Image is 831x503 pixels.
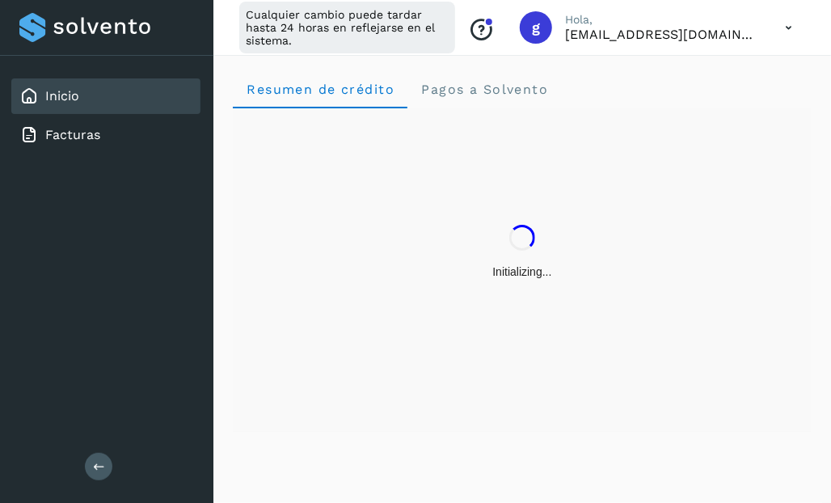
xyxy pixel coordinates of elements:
[246,82,394,97] span: Resumen de crédito
[420,82,548,97] span: Pagos a Solvento
[11,78,200,114] div: Inicio
[565,27,759,42] p: gdl_silver@hotmail.com
[565,13,759,27] p: Hola,
[239,2,455,53] div: Cualquier cambio puede tardar hasta 24 horas en reflejarse en el sistema.
[45,127,100,142] a: Facturas
[45,88,79,104] a: Inicio
[11,117,200,153] div: Facturas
